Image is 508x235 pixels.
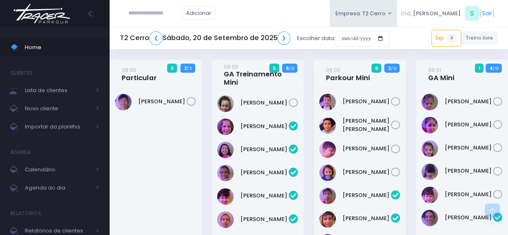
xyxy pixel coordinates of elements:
[445,214,493,222] a: [PERSON_NAME]
[217,119,234,135] img: Beatriz Giometti
[422,94,438,110] img: Alice Bordini
[240,145,289,154] a: [PERSON_NAME]
[10,144,31,161] h4: Agenda
[422,164,438,180] img: Isabela Sanseverino Curvo Candido Lima
[475,64,484,73] span: 1
[25,121,91,132] span: Importar da planilha
[489,65,493,71] strong: 4
[120,31,290,45] h5: T2 Cerro Sábado, 20 de Setembro de 2025
[286,65,289,71] strong: 6
[343,97,391,106] a: [PERSON_NAME]
[184,65,187,71] strong: 2
[445,97,493,106] a: [PERSON_NAME]
[343,214,391,223] a: [PERSON_NAME]
[278,31,291,45] a: ❯
[319,188,336,204] img: Benjamin Franco
[397,4,498,23] div: [ ]
[445,167,493,175] a: [PERSON_NAME]
[122,66,157,82] a: 08:00Particular
[422,140,438,157] img: Clara Bordini
[319,164,336,181] img: Ícaro Torres Longhi
[25,164,91,175] span: Calendário
[25,103,91,114] span: Novo cliente
[217,188,234,205] img: Isabela Araújo Girotto
[319,141,336,158] img: Lucas Vidal
[461,31,498,45] a: Treino livre
[25,42,99,53] span: Home
[115,94,132,110] img: Albert Hong
[167,64,177,73] span: 0
[240,169,289,177] a: [PERSON_NAME]
[428,66,441,74] small: 09:01
[400,9,412,18] span: Olá,
[182,6,216,20] a: Adicionar
[240,99,289,107] a: [PERSON_NAME]
[422,117,438,133] img: Beatriz Gelber de Azevedo
[428,66,454,82] a: 09:01GA Mini
[326,66,340,74] small: 09:00
[149,31,163,45] a: ❮
[319,117,336,134] img: Leonardo Ito Bueno Ramos
[343,145,391,153] a: [PERSON_NAME]
[391,66,396,71] small: / 12
[10,205,41,222] h4: Relatórios
[413,9,461,18] span: [PERSON_NAME]
[343,191,391,199] a: [PERSON_NAME]
[371,64,381,73] span: 6
[343,168,391,176] a: [PERSON_NAME]
[319,211,336,228] img: Bento Oliveira da Costa
[422,187,438,203] img: Laura Ximenes Zanini
[269,64,279,73] span: 5
[25,183,91,193] span: Agenda do dia
[482,9,492,18] a: Sair
[240,122,289,131] a: [PERSON_NAME]
[289,66,294,71] small: / 12
[445,121,493,129] a: [PERSON_NAME]
[431,30,461,46] a: Exp4
[445,144,493,152] a: [PERSON_NAME]
[10,65,33,81] h4: Clientes
[224,63,238,71] small: 09:00
[493,66,498,71] small: / 10
[240,192,289,200] a: [PERSON_NAME]
[447,33,457,43] span: 4
[422,210,438,226] img: Helena de Oliveira Mendonça
[25,85,91,96] span: Lista de clientes
[217,165,234,181] img: Helena Maciel dos Santos
[240,215,289,223] a: [PERSON_NAME]
[217,211,234,228] img: Laura Oliveira Alves
[122,66,136,74] small: 08:00
[319,94,336,110] img: Gabriel Afonso Frisch
[217,142,234,158] img: Giovanna Silveira Barp
[343,117,391,133] a: [PERSON_NAME] [PERSON_NAME]
[217,95,234,112] img: Antonella sousa bertanha
[388,65,391,71] strong: 2
[138,97,187,106] a: [PERSON_NAME]
[120,29,390,48] div: Escolher data:
[326,66,370,82] a: 09:00Parkour Mini
[224,62,289,87] a: 09:00GA Treinamento Mini
[187,66,192,71] small: / 3
[465,6,479,21] span: S
[445,190,493,199] a: [PERSON_NAME]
